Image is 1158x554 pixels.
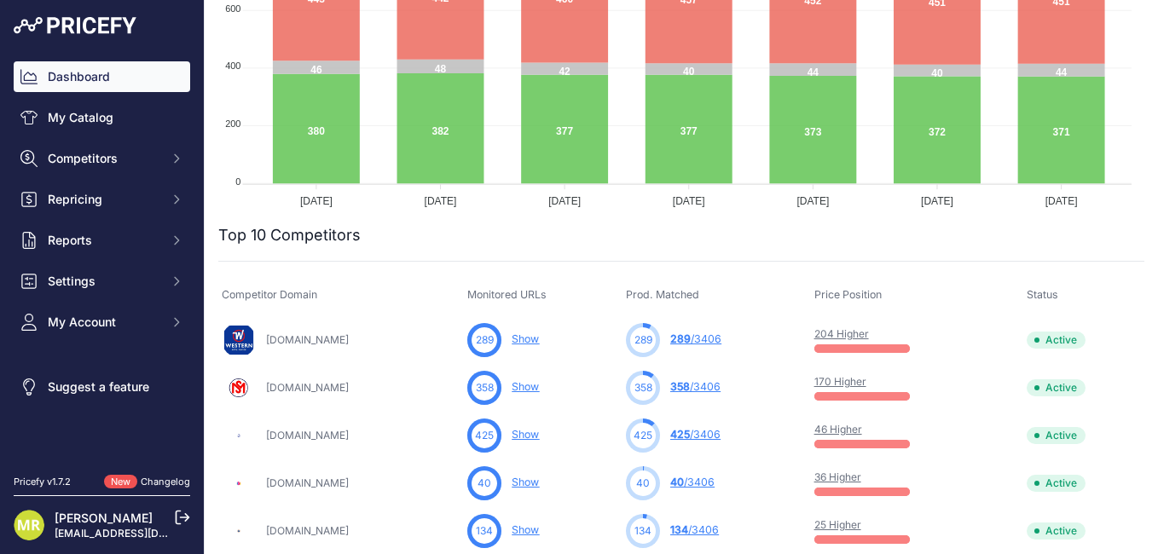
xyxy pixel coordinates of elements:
[670,428,721,441] a: 425/3406
[55,527,233,540] a: [EMAIL_ADDRESS][DOMAIN_NAME]
[266,381,349,394] a: [DOMAIN_NAME]
[225,3,240,14] tspan: 600
[218,223,361,247] h2: Top 10 Competitors
[1045,195,1078,207] tspan: [DATE]
[14,372,190,402] a: Suggest a feature
[1027,522,1086,540] span: Active
[266,524,349,537] a: [DOMAIN_NAME]
[634,380,652,395] span: 358
[467,288,547,301] span: Monitored URLs
[266,476,349,489] a: [DOMAIN_NAME]
[634,428,652,443] span: 425
[14,225,190,256] button: Reports
[670,380,721,393] a: 358/3406
[14,184,190,215] button: Repricing
[814,518,861,531] a: 25 Higher
[512,428,539,441] a: Show
[634,523,651,539] span: 134
[225,61,240,71] tspan: 400
[626,288,699,301] span: Prod. Matched
[141,476,190,488] a: Changelog
[300,195,333,207] tspan: [DATE]
[1027,427,1086,444] span: Active
[512,332,539,345] a: Show
[548,195,581,207] tspan: [DATE]
[670,332,721,345] a: 289/3406
[670,476,715,488] a: 40/3406
[55,511,153,525] a: [PERSON_NAME]
[48,191,159,208] span: Repricing
[476,523,493,539] span: 134
[670,523,688,536] span: 134
[14,307,190,338] button: My Account
[512,523,539,536] a: Show
[266,429,349,441] a: [DOMAIN_NAME]
[512,476,539,488] a: Show
[796,195,829,207] tspan: [DATE]
[634,332,652,348] span: 289
[476,380,494,395] span: 358
[670,523,719,536] a: 134/3406
[14,143,190,174] button: Competitors
[921,195,953,207] tspan: [DATE]
[266,333,349,346] a: [DOMAIN_NAME]
[636,476,650,491] span: 40
[1027,288,1058,301] span: Status
[814,375,866,388] a: 170 Higher
[14,475,71,489] div: Pricefy v1.7.2
[814,470,861,483] a: 36 Higher
[48,273,159,290] span: Settings
[670,380,690,393] span: 358
[476,332,494,348] span: 289
[1027,332,1086,349] span: Active
[235,176,240,187] tspan: 0
[670,428,690,441] span: 425
[14,102,190,133] a: My Catalog
[478,476,491,491] span: 40
[48,314,159,331] span: My Account
[48,150,159,167] span: Competitors
[425,195,457,207] tspan: [DATE]
[14,61,190,92] a: Dashboard
[670,476,684,488] span: 40
[1027,475,1086,492] span: Active
[670,332,691,345] span: 289
[14,17,136,34] img: Pricefy Logo
[48,232,159,249] span: Reports
[673,195,705,207] tspan: [DATE]
[104,475,137,489] span: New
[14,266,190,297] button: Settings
[512,380,539,393] a: Show
[475,428,494,443] span: 425
[814,288,882,301] span: Price Position
[814,327,869,340] a: 204 Higher
[14,61,190,454] nav: Sidebar
[814,423,862,436] a: 46 Higher
[225,118,240,129] tspan: 200
[1027,379,1086,396] span: Active
[222,288,317,301] span: Competitor Domain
